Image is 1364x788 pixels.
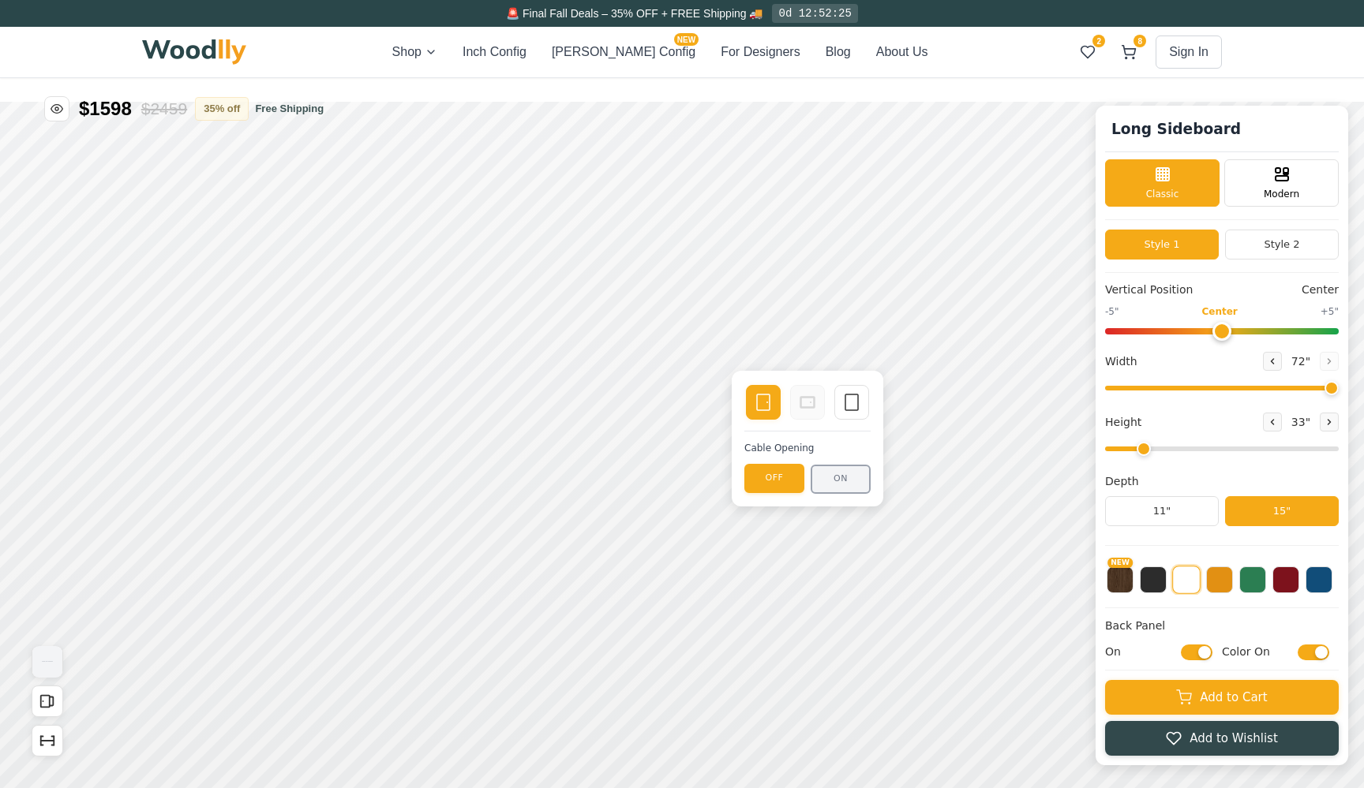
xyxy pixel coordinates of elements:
button: Show Dimensions [32,725,63,756]
button: ON [811,465,871,494]
button: NEW [1107,566,1134,593]
button: 2 [1074,38,1102,66]
button: Shop [392,43,437,62]
button: 15" [1225,496,1339,526]
img: Gallery [32,646,62,678]
span: On [1105,644,1173,660]
button: Style 2 [1225,230,1339,260]
button: About Us [876,43,928,62]
span: 72 " [1288,353,1313,370]
span: Depth [1105,473,1139,490]
button: Inch Config [463,43,526,62]
button: Blog [826,43,851,62]
button: For Designers [721,43,800,62]
span: Color On [1222,644,1290,660]
span: Vertical Position [1105,282,1193,298]
span: 33 " [1288,414,1313,431]
h4: Back Panel [1105,618,1339,634]
span: Width [1105,353,1137,370]
input: On [1181,644,1212,659]
button: Sign In [1156,35,1222,69]
button: Toggle price visibility [44,96,69,121]
button: Blue [1306,566,1332,593]
button: Yellow [1206,566,1233,593]
button: Add to Cart [1105,680,1339,715]
span: 2 [1092,35,1105,47]
span: Classic [1146,187,1179,201]
input: Color On [1298,644,1329,659]
div: Cable Opening [744,441,871,455]
button: Style 1 [1105,230,1219,260]
button: 8 [1115,38,1143,66]
span: Center [1201,304,1237,319]
span: +5" [1321,304,1339,319]
button: OFF [744,464,804,493]
span: Height [1105,414,1141,431]
span: NEW [1107,558,1133,568]
img: Woodlly [142,39,246,65]
button: Green [1239,566,1266,593]
button: View Gallery [32,646,63,678]
h1: Click to rename [1105,115,1247,144]
button: Open All Doors and Drawers [32,685,63,717]
span: Modern [1264,187,1299,201]
span: NEW [674,33,699,46]
div: 0d 12:52:25 [772,4,857,23]
button: Black [1140,566,1167,593]
span: 8 [1134,35,1146,47]
button: 11" [1105,496,1219,526]
button: White [1172,566,1201,594]
button: Add to Wishlist [1105,721,1339,756]
button: Red [1272,566,1299,593]
span: 🚨 Final Fall Deals – 35% OFF + FREE Shipping 🚚 [506,7,763,20]
button: [PERSON_NAME] ConfigNEW [552,43,695,62]
span: Free shipping included [255,101,324,117]
span: -5" [1105,304,1119,319]
span: Center [1302,282,1339,298]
